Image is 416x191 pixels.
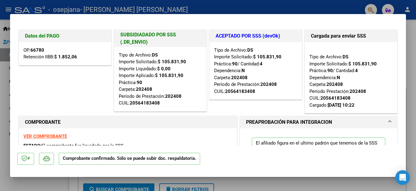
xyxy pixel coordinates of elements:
[54,54,77,60] strong: $ 1.852,06
[240,116,397,128] mat-expansion-panel-header: PREAPROBACIÓN PARA INTEGRACION
[30,47,44,53] strong: 66780
[309,47,393,109] div: Tipo de Archivo: Importe Solicitado: Práctica: / Cantidad: Dependencia: Carpeta: Período Prestaci...
[23,143,41,149] span: ESTADO:
[252,138,385,160] p: El afiliado figura en el ultimo padrón que tenemos de la SSS de
[348,61,377,67] strong: $ 105.831,90
[311,32,391,40] h1: Cargada para enviar SSS
[343,54,348,60] strong: DS
[395,170,410,185] div: Open Intercom Messenger
[260,61,263,67] strong: 4
[25,32,105,40] h1: Datos del PAGO
[326,82,343,87] strong: 202408
[165,94,182,99] strong: 202408
[253,54,281,60] strong: $ 105.831,90
[241,68,245,73] strong: N
[23,134,67,139] a: VER COMPROBANTE
[41,143,125,149] span: El comprobante fue liquidado por la SSS.
[157,66,171,72] strong: $ 0,00
[328,102,354,108] strong: [DATE] 10:22
[231,75,248,80] strong: 202408
[247,47,253,53] strong: DS
[350,89,366,94] strong: 202408
[355,68,358,73] strong: 4
[214,47,297,95] div: Tipo de Archivo: Importe Solicitado: Práctica: / Cantidad: Dependencia: Carpeta: Período de Prest...
[136,86,152,92] strong: 202408
[337,75,340,80] strong: N
[130,100,160,107] div: 20564183408
[232,61,238,67] strong: 90
[137,80,142,85] strong: 90
[23,47,44,53] span: OP:
[120,31,200,46] h1: SUBSIDIADADO POR SSS (.DR_ENVIO)
[327,68,333,73] strong: 90
[158,59,186,64] strong: $ 105.831,90
[25,119,61,125] strong: COMPROBANTE
[246,119,332,126] h1: PREAPROBACIÓN PARA INTEGRACION
[152,52,158,58] strong: DS
[23,54,77,60] span: Retención IIBB:
[225,88,255,95] div: 20564183408
[216,32,296,40] h1: ACEPTADO POR SSS (devOk)
[59,153,200,165] p: Comprobante confirmado. Sólo se puede subir doc. respaldatoria.
[320,95,351,102] div: 20564183408
[260,82,277,87] strong: 202408
[119,52,202,107] div: Tipo de Archivo: Importe Solicitado: Importe Liquidado: Importe Aplicado: Práctica: Carpeta: Perí...
[155,73,183,78] strong: $ 105.831,90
